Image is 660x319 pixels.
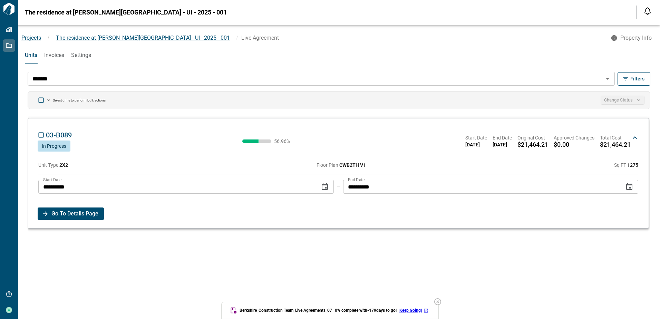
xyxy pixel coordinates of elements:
[44,52,64,59] span: Invoices
[554,141,569,148] span: $0.00
[25,9,227,16] span: The residence at [PERSON_NAME][GEOGRAPHIC_DATA] - UI - 2025 - 001
[465,134,487,141] span: Start Date
[317,162,366,168] span: Floor Plan
[603,74,612,84] button: Open
[493,141,512,148] span: [DATE]
[25,52,37,59] span: Units
[465,141,487,148] span: [DATE]
[399,308,430,313] a: Keep Going!
[51,207,98,220] span: Go To Details Page
[348,177,365,183] label: End Date
[337,183,340,191] p: –
[493,134,512,141] span: End Date
[642,6,653,17] button: Open notification feed
[606,32,657,44] button: Property Info
[21,35,41,41] a: Projects
[627,162,638,168] strong: 1275
[274,139,295,144] span: 56.96 %
[600,141,631,148] span: $21,464.21
[517,134,548,141] span: Original Cost
[71,52,91,59] span: Settings
[517,141,548,148] span: $21,464.21
[43,177,61,183] label: Start Date
[59,162,68,168] strong: 2X2
[18,34,606,42] nav: breadcrumb
[35,124,642,152] div: 03-B089In Progress56.96%Start Date[DATE]End Date[DATE]Original Cost$21,464.21Approved Changes$0.0...
[241,35,279,41] span: Live Agreement
[335,308,397,313] span: 0 % complete with -179 days to go!
[630,75,644,82] span: Filters
[240,308,332,313] span: Berkshire_Construction Team_Live Agreements_07
[618,72,650,86] button: Filters
[46,131,72,139] span: 03-B089
[554,134,594,141] span: Approved Changes
[614,162,638,168] span: Sq FT
[18,47,660,64] div: base tabs
[42,143,66,149] span: In Progress
[620,35,652,41] span: Property Info
[600,134,631,141] span: Total Cost
[53,98,106,103] p: Select units to perform bulk actions
[56,35,230,41] span: The residence at [PERSON_NAME][GEOGRAPHIC_DATA] - UI - 2025 - 001
[38,207,104,220] button: Go To Details Page
[339,162,366,168] strong: CWB2TH V1
[38,162,68,168] span: Unit Type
